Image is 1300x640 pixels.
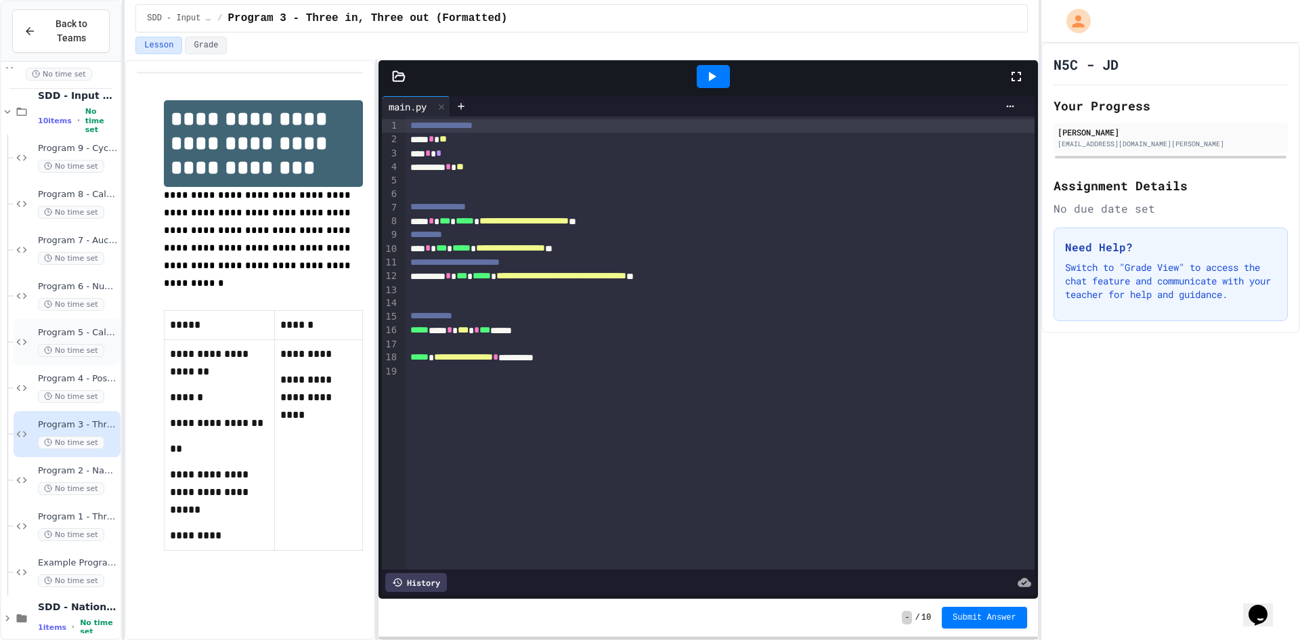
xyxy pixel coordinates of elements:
button: Lesson [135,37,182,54]
span: No time set [38,574,104,587]
span: - [902,611,912,624]
button: Back to Teams [12,9,110,53]
span: SDD - Input & Output, simple calculations [38,89,118,102]
span: No time set [38,160,104,173]
div: 15 [382,310,399,324]
span: SDD - Input & Output, simple calculations [147,13,212,24]
span: 10 [922,612,931,623]
div: 9 [382,228,399,242]
div: 11 [382,256,399,270]
span: Back to Teams [44,17,98,45]
div: 17 [382,338,399,351]
div: 4 [382,161,399,174]
span: No time set [38,206,104,219]
div: 5 [382,174,399,188]
div: No due date set [1054,200,1288,217]
span: Program 7 - Auction fee [38,235,118,247]
span: No time set [38,252,104,265]
span: • [72,622,74,633]
h1: N5C - JD [1054,55,1119,74]
h3: Need Help? [1065,239,1276,255]
div: 1 [382,119,399,133]
span: Example Programs [38,557,118,569]
span: Program 8 - Calculating the atomic weight of [MEDICAL_DATA] (alkanes) [38,189,118,200]
span: Program 2 - Name Swapper [38,465,118,477]
div: main.py [382,100,433,114]
span: No time set [38,390,104,403]
button: Grade [185,37,227,54]
div: 8 [382,215,399,228]
span: No time set [26,68,92,81]
span: / [915,612,919,623]
span: SDD - National 4 [38,601,118,613]
button: Submit Answer [942,607,1027,628]
h2: Assignment Details [1054,176,1288,195]
span: 10 items [38,116,72,125]
div: History [385,573,447,592]
div: 6 [382,188,399,201]
p: Switch to "Grade View" to access the chat feature and communicate with your teacher for help and ... [1065,261,1276,301]
div: 18 [382,351,399,364]
div: 2 [382,133,399,146]
div: 14 [382,297,399,310]
span: Program 5 - Calculate the area of a rectangle [38,327,118,339]
div: [PERSON_NAME] [1058,126,1284,138]
span: No time set [38,436,104,449]
div: 13 [382,284,399,297]
span: No time set [85,107,118,134]
div: 12 [382,270,399,283]
span: • [77,115,80,126]
span: No time set [38,344,104,357]
span: Submit Answer [953,612,1016,623]
span: Program 9 - Cycling speed [38,143,118,154]
span: No time set [38,528,104,541]
div: [EMAIL_ADDRESS][DOMAIN_NAME][PERSON_NAME] [1058,139,1284,149]
div: 10 [382,242,399,256]
div: 3 [382,147,399,161]
span: No time set [80,618,118,636]
span: / [217,13,222,24]
div: 7 [382,201,399,215]
iframe: chat widget [1243,586,1286,626]
div: 19 [382,365,399,379]
div: main.py [382,96,450,116]
span: Program 1 - Three in, three out [38,511,118,523]
span: Program 4 - Postcode formatter [38,373,118,385]
h2: Your Progress [1054,96,1288,115]
span: Program 6 - Number generator [38,281,118,293]
span: Program 3 - Three in, Three out (Formatted) [227,10,507,26]
div: 16 [382,324,399,337]
div: My Account [1052,5,1094,37]
span: No time set [38,298,104,311]
span: Program 3 - Three in, Three out (Formatted) [38,419,118,431]
span: No time set [38,482,104,495]
span: 1 items [38,623,66,632]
